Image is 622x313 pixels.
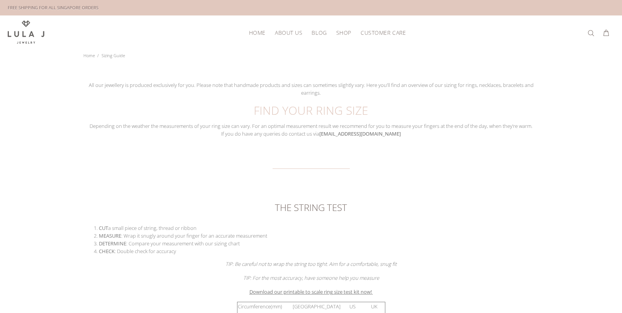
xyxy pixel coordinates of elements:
span: SHOP [336,30,351,36]
li: : Compare your measurement with our sizing chart [99,240,539,247]
h3: Find your ring size [83,103,539,122]
p: If you do have any queries do contact us via [83,130,539,138]
th: [GEOGRAPHIC_DATA] [292,302,341,311]
li: : Double check for accuracy [99,247,539,255]
p: All our jewellery is produced exclusively for you. Please note that handmade products and sizes c... [83,81,539,97]
em: TIP: For the most accuracy, have someone help you measure [243,274,379,281]
a: [EMAIL_ADDRESS][DOMAIN_NAME] [319,130,401,137]
a: HOME [244,27,270,39]
th: UK [364,302,385,311]
em: TIP: Be careful not to wrap the string too tight. Aim for a comfortable, snug fit [225,260,397,267]
th: US [341,302,364,311]
a: CUSTOMER CARE [356,27,406,39]
p: Depending on the weather the measurements of your ring size can vary. For an optimal measurement ... [83,122,539,130]
a: BLOG [307,27,331,39]
strong: MEASURE [99,232,121,239]
strong: CHECK [99,248,115,255]
span: ABOUT US [275,30,302,36]
strong: DETERMINE [99,240,126,247]
span: BLOG [312,30,327,36]
li: a small piece of string, thread or ribbon [99,224,539,232]
th: Circumference(mm) [237,302,292,311]
div: FREE SHIPPING FOR ALL SINGAPORE ORDERS [8,3,98,12]
span: HOME [249,30,266,36]
a: Download our printable to scale ring size test kit now! [249,288,372,295]
a: SHOP [332,27,356,39]
a: Home [83,53,95,58]
h3: The String Test [83,200,539,224]
a: ABOUT US [270,27,307,39]
span: CUSTOMER CARE [361,30,406,36]
li: Sizing Guide [97,50,127,61]
strong: CUT [99,225,108,231]
li: : Wrap it snugly around your finger for an accurate measurement [99,232,539,240]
